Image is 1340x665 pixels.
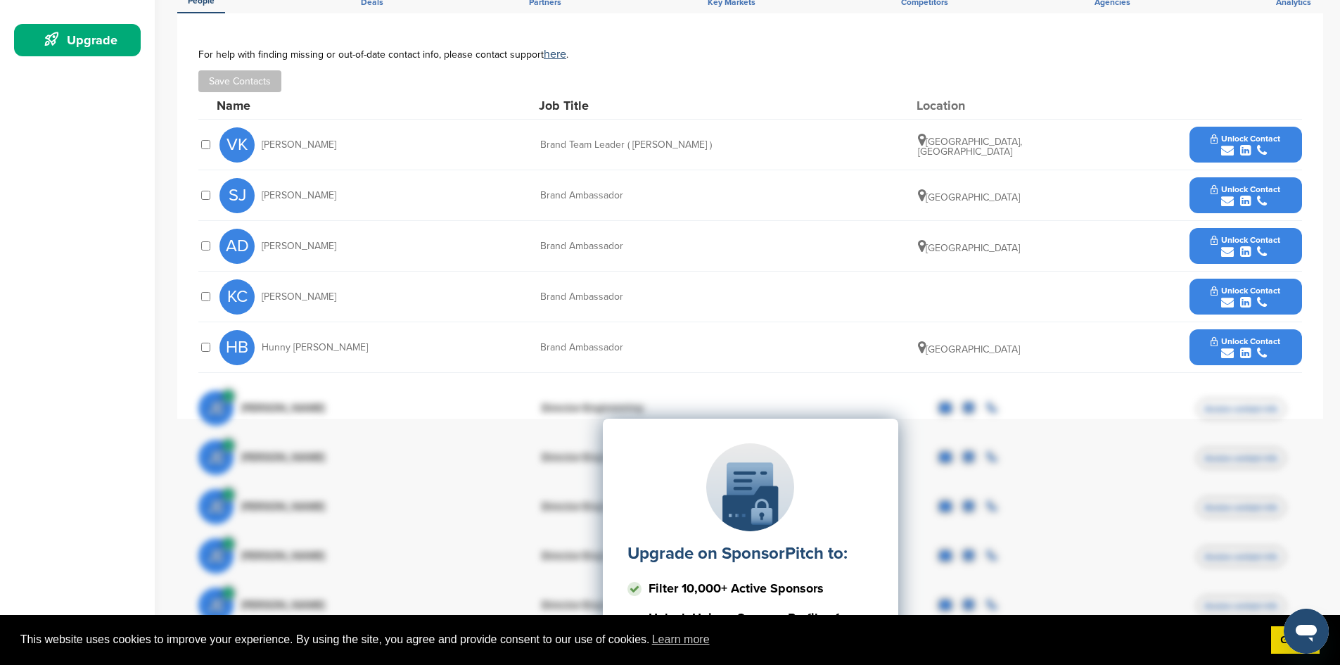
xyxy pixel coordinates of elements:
div: Name [217,99,371,112]
div: Brand Ambassador [540,343,751,353]
span: Hunny [PERSON_NAME] [262,343,368,353]
span: [GEOGRAPHIC_DATA] [918,242,1020,254]
iframe: Button to launch messaging window [1284,609,1329,654]
div: Brand Ambassador [540,292,751,302]
span: [PERSON_NAME] [262,140,336,150]
a: Upgrade [14,24,141,56]
button: Unlock Contact [1194,225,1297,267]
div: Upgrade [21,27,141,53]
span: Unlock Contact [1211,336,1280,346]
span: Unlock Contact [1211,286,1280,296]
span: [PERSON_NAME] [262,191,336,201]
button: Save Contacts [198,70,281,92]
span: [PERSON_NAME] [262,241,336,251]
li: Filter 10,000+ Active Sponsors [627,576,874,601]
div: Job Title [539,99,750,112]
div: Brand Ambassador [540,241,751,251]
span: [GEOGRAPHIC_DATA] [918,343,1020,355]
button: Unlock Contact [1194,276,1297,318]
div: For help with finding missing or out-of-date contact info, please contact support . [198,49,1302,60]
button: Unlock Contact [1194,124,1297,166]
label: Upgrade on SponsorPitch to: [627,543,848,564]
a: here [544,47,566,61]
span: AD [219,229,255,264]
a: dismiss cookie message [1271,626,1320,654]
span: This website uses cookies to improve your experience. By using the site, you agree and provide co... [20,629,1260,650]
div: Brand Team Leader ( [PERSON_NAME] ) [540,140,751,150]
span: Unlock Contact [1211,134,1280,144]
span: [GEOGRAPHIC_DATA] [918,191,1020,203]
span: [PERSON_NAME] [262,292,336,302]
a: learn more about cookies [650,629,712,650]
div: Location [917,99,1022,112]
span: KC [219,279,255,315]
button: Unlock Contact [1194,175,1297,217]
li: Unlock Unique Sponsor Profiles for Each Sponsor [627,606,874,645]
div: Brand Ambassador [540,191,751,201]
span: [GEOGRAPHIC_DATA], [GEOGRAPHIC_DATA] [918,136,1022,158]
span: SJ [219,178,255,213]
button: Unlock Contact [1194,327,1297,369]
span: VK [219,127,255,163]
span: Unlock Contact [1211,184,1280,194]
span: Unlock Contact [1211,235,1280,245]
span: HB [219,330,255,365]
